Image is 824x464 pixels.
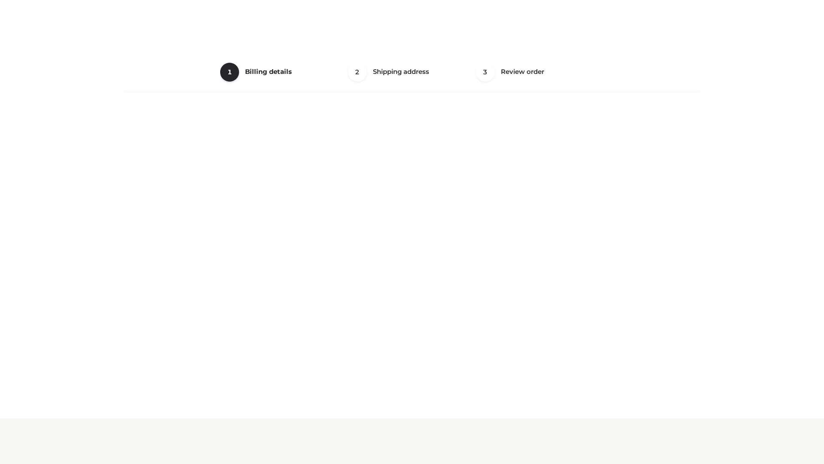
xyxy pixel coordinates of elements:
span: Shipping address [373,67,429,76]
span: 2 [348,63,367,82]
span: Billing details [245,67,292,76]
span: Review order [501,67,544,76]
span: 3 [476,63,495,82]
span: 1 [220,63,239,82]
